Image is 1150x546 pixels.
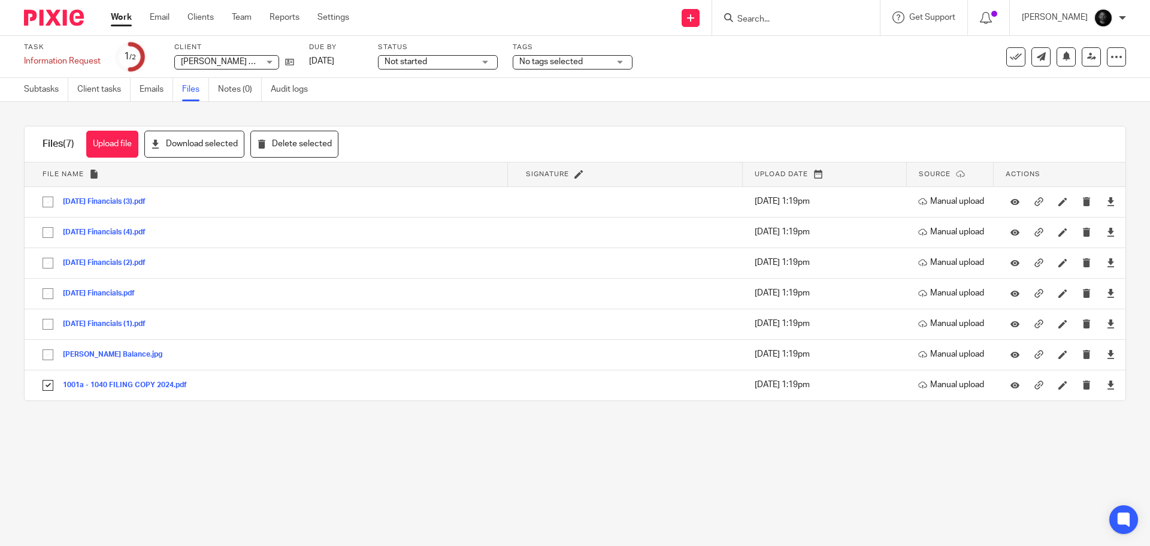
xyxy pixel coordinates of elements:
[129,54,136,61] small: /2
[218,78,262,101] a: Notes (0)
[24,43,101,52] label: Task
[385,58,427,66] span: Not started
[63,259,155,267] button: [DATE] Financials (2).pdf
[755,195,900,207] p: [DATE] 1:19pm
[918,257,988,269] p: Manual upload
[111,11,132,23] a: Work
[37,282,59,305] input: Select
[755,226,900,238] p: [DATE] 1:19pm
[1094,8,1113,28] img: Chris.jpg
[1106,257,1115,269] a: Download
[37,313,59,336] input: Select
[37,221,59,244] input: Select
[909,13,955,22] span: Get Support
[144,131,244,158] button: Download selected
[755,318,900,330] p: [DATE] 1:19pm
[309,43,363,52] label: Due by
[63,139,74,149] span: (7)
[755,287,900,299] p: [DATE] 1:19pm
[250,131,338,158] button: Delete selected
[271,78,317,101] a: Audit logs
[378,43,498,52] label: Status
[150,11,170,23] a: Email
[1106,195,1115,207] a: Download
[513,43,632,52] label: Tags
[755,171,808,177] span: Upload date
[43,171,84,177] span: File name
[1106,287,1115,299] a: Download
[309,57,334,65] span: [DATE]
[77,78,131,101] a: Client tasks
[755,379,900,391] p: [DATE] 1:19pm
[37,343,59,366] input: Select
[43,138,74,150] h1: Files
[37,374,59,397] input: Select
[63,289,144,298] button: [DATE] Financials.pdf
[1106,348,1115,360] a: Download
[232,11,252,23] a: Team
[24,55,101,67] div: Information Request
[1106,379,1115,391] a: Download
[270,11,299,23] a: Reports
[37,252,59,274] input: Select
[918,287,988,299] p: Manual upload
[24,78,68,101] a: Subtasks
[24,10,84,26] img: Pixie
[918,379,988,391] p: Manual upload
[174,43,294,52] label: Client
[918,195,988,207] p: Manual upload
[140,78,173,101] a: Emails
[755,257,900,269] p: [DATE] 1:19pm
[181,58,322,66] span: [PERSON_NAME] & [PERSON_NAME]
[124,50,136,64] div: 1
[755,348,900,360] p: [DATE] 1:19pm
[736,14,844,25] input: Search
[918,348,988,360] p: Manual upload
[182,78,209,101] a: Files
[187,11,214,23] a: Clients
[1106,226,1115,238] a: Download
[63,320,155,328] button: [DATE] Financials (1).pdf
[1006,171,1040,177] span: Actions
[63,228,155,237] button: [DATE] Financials (4).pdf
[918,318,988,330] p: Manual upload
[317,11,349,23] a: Settings
[918,226,988,238] p: Manual upload
[63,351,171,359] button: [PERSON_NAME] Balance.jpg
[1022,11,1088,23] p: [PERSON_NAME]
[1106,318,1115,330] a: Download
[526,171,569,177] span: Signature
[919,171,951,177] span: Source
[519,58,583,66] span: No tags selected
[63,381,196,390] button: 1001a - 1040 FILING COPY 2024.pdf
[37,191,59,213] input: Select
[86,131,138,158] button: Upload file
[63,198,155,206] button: [DATE] Financials (3).pdf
